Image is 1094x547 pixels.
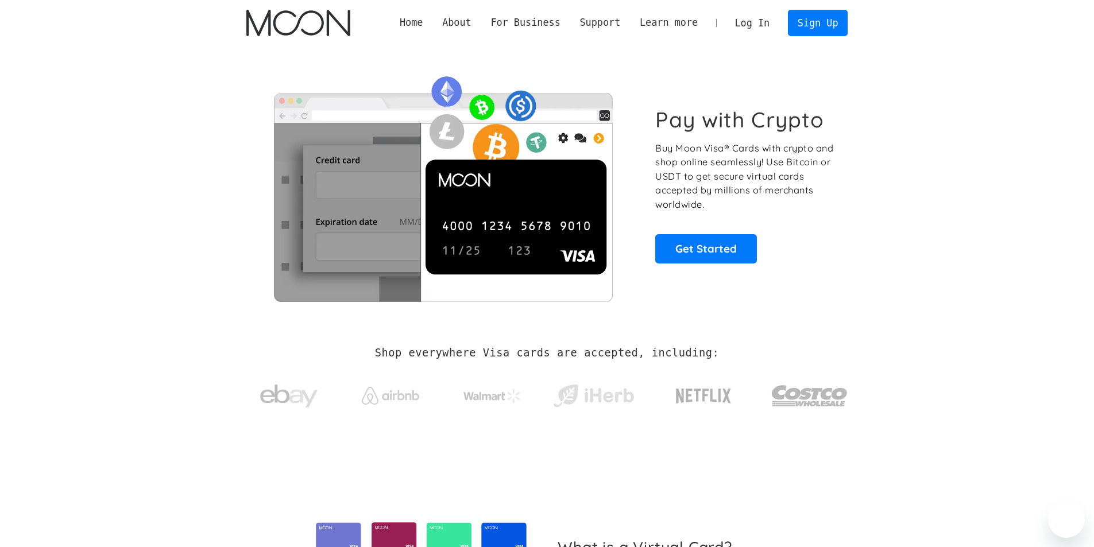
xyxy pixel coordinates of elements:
h2: Shop everywhere Visa cards are accepted, including: [375,347,719,359]
a: home [246,10,350,36]
img: Moon Cards let you spend your crypto anywhere Visa is accepted. [246,68,640,301]
a: iHerb [551,370,636,417]
div: Learn more [630,15,708,30]
div: Support [570,15,630,30]
a: Airbnb [347,375,433,410]
img: Moon Logo [246,10,350,36]
a: Log In [725,10,779,36]
img: Costco [771,374,848,417]
div: Support [579,15,620,30]
p: Buy Moon Visa® Cards with crypto and shop online seamlessly! Use Bitcoin or USDT to get secure vi... [655,141,835,212]
img: ebay [260,378,318,414]
a: Netflix [652,370,755,416]
img: Airbnb [362,387,419,405]
div: For Business [481,15,570,30]
a: Home [390,15,432,30]
img: iHerb [551,381,636,411]
img: Walmart [463,389,521,403]
a: Costco [771,363,848,423]
div: About [442,15,471,30]
div: For Business [490,15,560,30]
iframe: Button to launch messaging window [1048,501,1085,538]
a: Sign Up [788,10,848,36]
a: Walmart [449,378,535,409]
div: About [432,15,481,30]
img: Netflix [675,382,732,410]
a: Get Started [655,234,757,263]
h1: Pay with Crypto [655,107,824,133]
div: Learn more [640,15,698,30]
a: ebay [246,367,332,420]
